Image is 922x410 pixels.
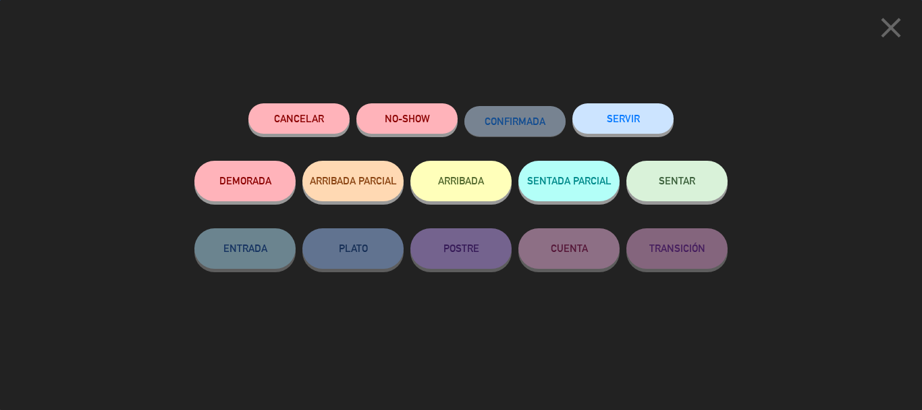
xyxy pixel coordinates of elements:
[410,161,512,201] button: ARRIBADA
[410,228,512,269] button: POSTRE
[302,228,404,269] button: PLATO
[485,116,545,127] span: CONFIRMADA
[874,11,908,45] i: close
[194,161,296,201] button: DEMORADA
[870,10,912,50] button: close
[356,103,458,134] button: NO-SHOW
[518,228,620,269] button: CUENTA
[518,161,620,201] button: SENTADA PARCIAL
[626,228,728,269] button: TRANSICIÓN
[248,103,350,134] button: Cancelar
[194,228,296,269] button: ENTRADA
[659,175,695,186] span: SENTAR
[626,161,728,201] button: SENTAR
[310,175,397,186] span: ARRIBADA PARCIAL
[572,103,674,134] button: SERVIR
[302,161,404,201] button: ARRIBADA PARCIAL
[464,106,566,136] button: CONFIRMADA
